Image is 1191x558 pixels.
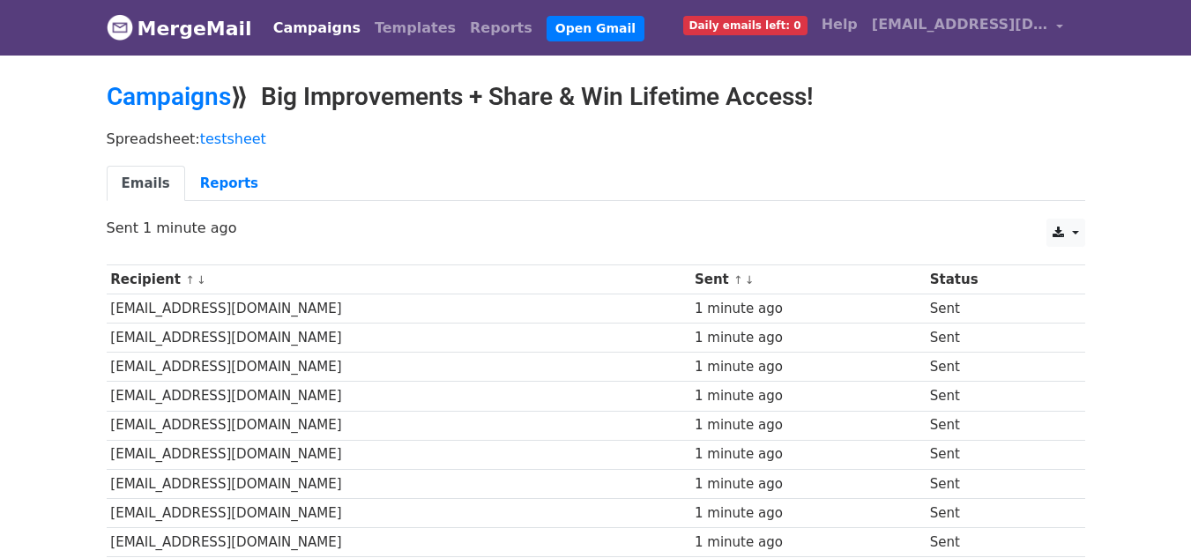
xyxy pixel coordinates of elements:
td: [EMAIL_ADDRESS][DOMAIN_NAME] [107,353,691,382]
div: 1 minute ago [695,444,921,465]
td: Sent [926,440,1064,469]
a: Reports [463,11,540,46]
a: MergeMail [107,10,252,47]
td: Sent [926,353,1064,382]
td: Sent [926,324,1064,353]
div: 1 minute ago [695,386,921,406]
td: [EMAIL_ADDRESS][DOMAIN_NAME] [107,498,691,527]
a: ↑ [733,273,743,286]
a: Templates [368,11,463,46]
th: Sent [690,265,926,294]
span: [EMAIL_ADDRESS][DOMAIN_NAME] [872,14,1048,35]
td: Sent [926,498,1064,527]
a: Help [815,7,865,42]
a: testsheet [200,130,266,147]
div: 1 minute ago [695,415,921,435]
img: MergeMail logo [107,14,133,41]
div: 1 minute ago [695,474,921,495]
div: 1 minute ago [695,503,921,524]
a: Reports [185,166,273,202]
div: 1 minute ago [695,328,921,348]
a: Campaigns [107,82,231,111]
td: [EMAIL_ADDRESS][DOMAIN_NAME] [107,527,691,556]
td: [EMAIL_ADDRESS][DOMAIN_NAME] [107,440,691,469]
td: Sent [926,411,1064,440]
a: Open Gmail [547,16,644,41]
td: [EMAIL_ADDRESS][DOMAIN_NAME] [107,469,691,498]
td: Sent [926,382,1064,411]
td: [EMAIL_ADDRESS][DOMAIN_NAME] [107,382,691,411]
a: [EMAIL_ADDRESS][DOMAIN_NAME] [865,7,1071,48]
td: [EMAIL_ADDRESS][DOMAIN_NAME] [107,324,691,353]
th: Status [926,265,1064,294]
a: ↓ [745,273,755,286]
a: Emails [107,166,185,202]
a: ↓ [197,273,206,286]
td: Sent [926,469,1064,498]
th: Recipient [107,265,691,294]
p: Sent 1 minute ago [107,219,1085,237]
td: [EMAIL_ADDRESS][DOMAIN_NAME] [107,294,691,324]
a: ↑ [185,273,195,286]
p: Spreadsheet: [107,130,1085,148]
a: Campaigns [266,11,368,46]
div: 1 minute ago [695,357,921,377]
a: Daily emails left: 0 [676,7,815,42]
div: 1 minute ago [695,299,921,319]
td: Sent [926,527,1064,556]
h2: ⟫ Big Improvements + Share & Win Lifetime Access! [107,82,1085,112]
span: Daily emails left: 0 [683,16,808,35]
div: 1 minute ago [695,532,921,553]
td: Sent [926,294,1064,324]
td: [EMAIL_ADDRESS][DOMAIN_NAME] [107,411,691,440]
